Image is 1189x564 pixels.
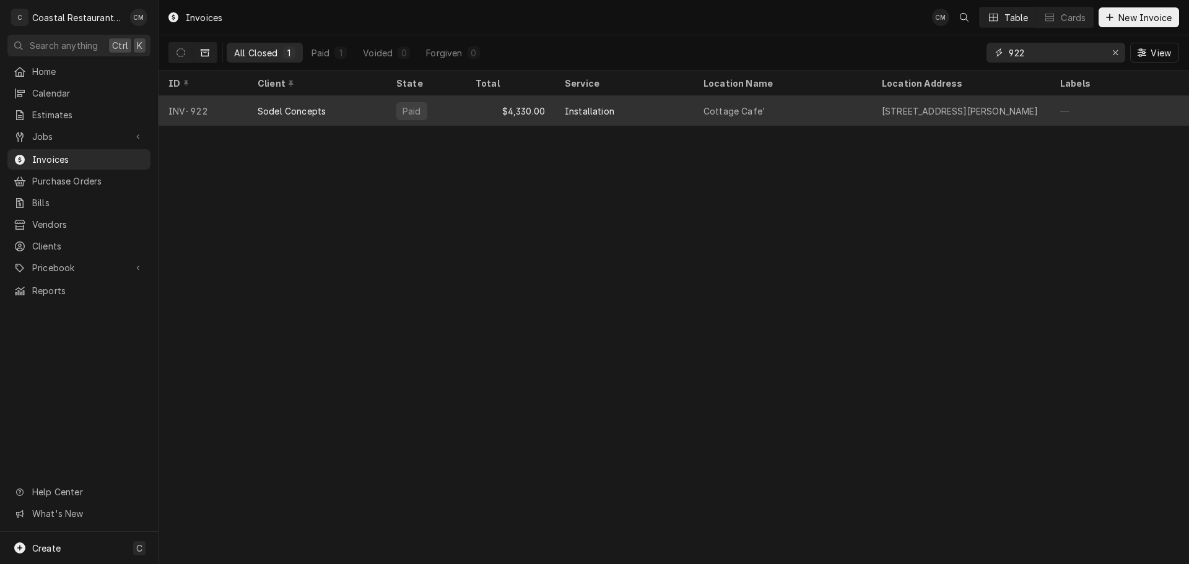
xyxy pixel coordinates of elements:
a: Vendors [7,214,150,235]
div: Location Name [703,77,860,90]
div: Installation [565,105,614,118]
button: View [1130,43,1179,63]
span: Help Center [32,485,143,498]
button: New Invoice [1099,7,1179,27]
a: Go to Jobs [7,126,150,147]
div: Forgiven [426,46,462,59]
div: INV-922 [159,96,248,126]
div: 0 [400,46,407,59]
div: Chad McMaster's Avatar [130,9,147,26]
span: Reports [32,284,144,297]
div: Chad McMaster's Avatar [932,9,949,26]
span: Create [32,543,61,553]
div: $4,330.00 [466,96,555,126]
button: Search anythingCtrlK [7,35,150,56]
a: Home [7,61,150,82]
div: Service [565,77,681,90]
div: Voided [363,46,393,59]
a: Bills [7,193,150,213]
button: Open search [954,7,974,27]
div: Client [258,77,374,90]
div: Total [476,77,542,90]
div: Sodel Concepts [258,105,326,118]
span: Jobs [32,130,126,143]
a: Calendar [7,83,150,103]
span: Ctrl [112,39,128,52]
span: Home [32,65,144,78]
div: 1 [285,46,293,59]
div: Paid [401,105,422,118]
span: Bills [32,196,144,209]
div: Paid [311,46,330,59]
span: Purchase Orders [32,175,144,188]
span: K [137,39,142,52]
div: CM [932,9,949,26]
div: Cottage Cafe' [703,105,765,118]
div: Table [1004,11,1029,24]
a: Go to Help Center [7,482,150,502]
span: Vendors [32,218,144,231]
span: Clients [32,240,144,253]
a: Clients [7,236,150,256]
span: What's New [32,507,143,520]
div: Coastal Restaurant Repair [32,11,123,24]
a: Reports [7,280,150,301]
div: ID [168,77,235,90]
a: Go to What's New [7,503,150,524]
span: Calendar [32,87,144,100]
div: State [396,77,456,90]
button: Erase input [1105,43,1125,63]
span: Pricebook [32,261,126,274]
div: [STREET_ADDRESS][PERSON_NAME] [882,105,1039,118]
div: CM [130,9,147,26]
span: New Invoice [1116,11,1174,24]
div: 0 [470,46,477,59]
div: Location Address [882,77,1038,90]
span: Invoices [32,153,144,166]
span: C [136,542,142,555]
div: All Closed [234,46,278,59]
div: Cards [1061,11,1086,24]
div: 1 [337,46,344,59]
a: Invoices [7,149,150,170]
a: Estimates [7,105,150,125]
a: Purchase Orders [7,171,150,191]
a: Go to Pricebook [7,258,150,278]
div: C [11,9,28,26]
input: Keyword search [1009,43,1102,63]
div: Labels [1060,77,1189,90]
span: View [1148,46,1174,59]
span: Search anything [30,39,98,52]
span: Estimates [32,108,144,121]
